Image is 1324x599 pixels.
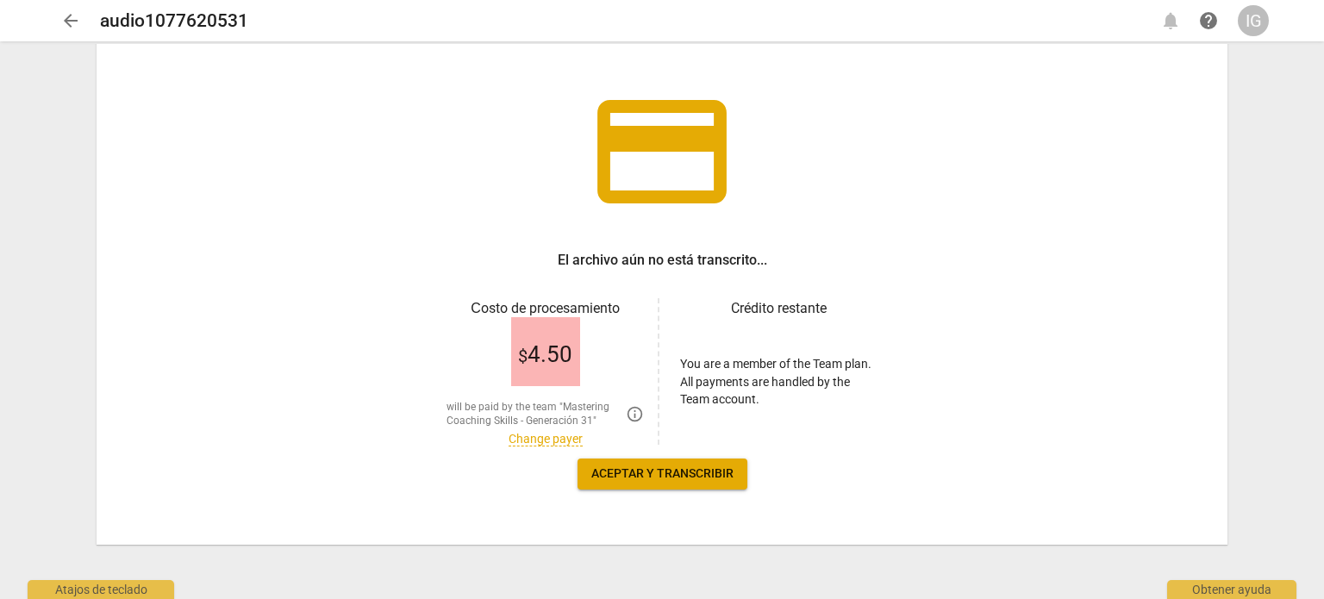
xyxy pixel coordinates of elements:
h3: Сosto de procesamiento [447,298,644,319]
span: $ [518,346,528,366]
a: Change payer [509,432,583,446]
span: will be paid by the team "Mastering Coaching Skills - Generación 31" [447,400,619,428]
div: Atajos de teclado [28,580,174,599]
button: IG [1238,5,1269,36]
span: Aceptar y transcribir [591,465,734,483]
p: You are a member of the Team plan. All payments are handled by the Team account. [680,355,877,409]
h3: Crédito restante [680,298,877,319]
span: credit_card [584,74,740,229]
span: 4.50 [518,342,572,368]
h2: audio1077620531 [100,10,248,32]
h3: El archivo aún no está transcrito... [558,250,767,271]
span: You are over your transcription quota. Please, contact the team administrator Mastering Coaching ... [626,405,644,423]
span: arrow_back [60,10,81,31]
span: help [1198,10,1219,31]
button: Aceptar y transcribir [578,459,747,490]
a: Obtener ayuda [1193,5,1224,36]
div: Obtener ayuda [1167,580,1296,599]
